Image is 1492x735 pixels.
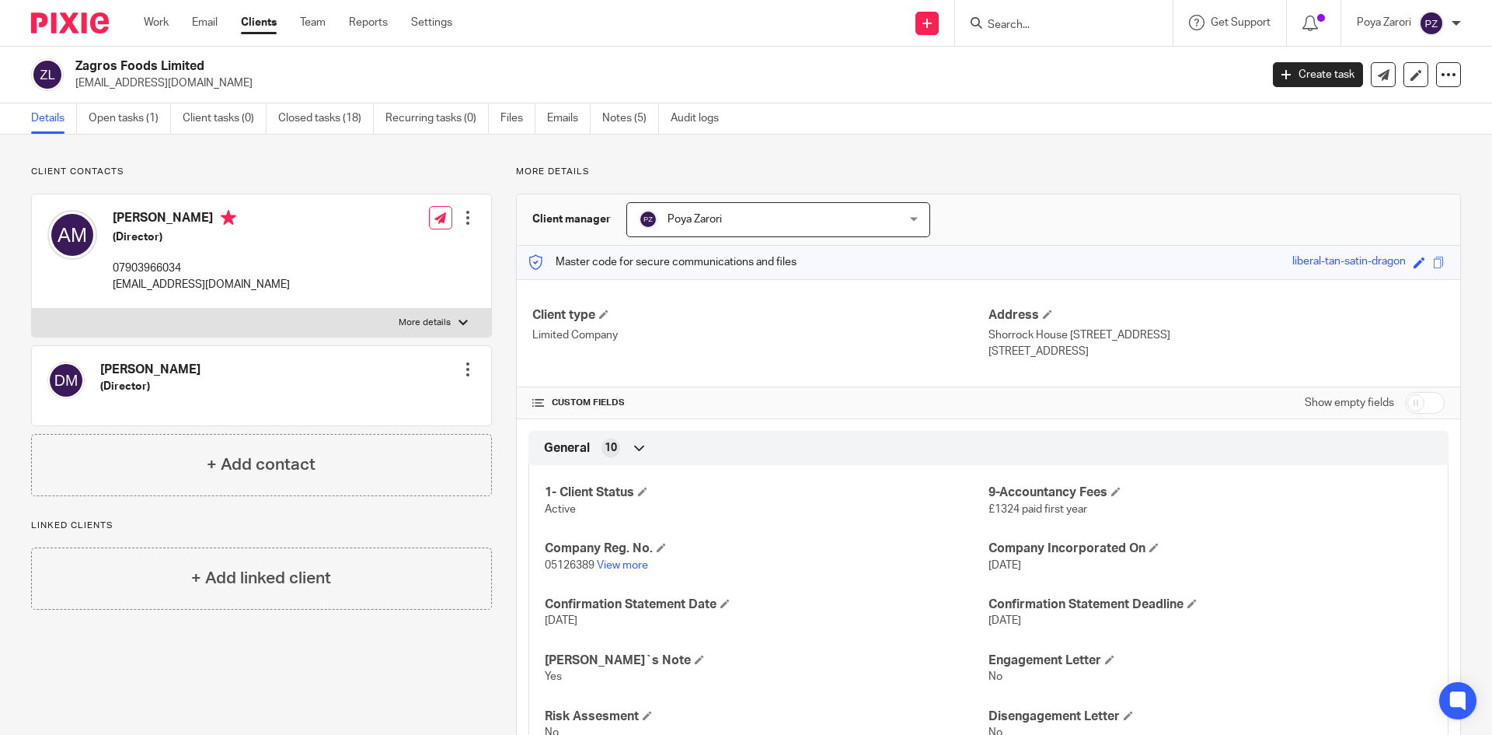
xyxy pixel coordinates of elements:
span: 05126389 [545,560,594,571]
h4: CUSTOM FIELDS [532,397,988,409]
h4: Disengagement Letter [988,709,1432,725]
label: Show empty fields [1305,395,1394,411]
span: No [988,671,1002,682]
a: Details [31,103,77,134]
p: 07903966034 [113,261,290,276]
span: Poya Zarori [668,214,722,225]
h4: [PERSON_NAME] [100,362,200,378]
a: Open tasks (1) [89,103,171,134]
h3: Client manager [532,212,611,227]
p: Client contacts [31,166,492,178]
h4: Risk Assesment [545,709,988,725]
h4: Confirmation Statement Deadline [988,597,1432,613]
h4: [PERSON_NAME]`s Note [545,653,988,669]
p: Master code for secure communications and files [528,254,797,270]
h4: 9-Accountancy Fees [988,485,1432,501]
a: Reports [349,15,388,30]
span: 10 [605,440,617,456]
a: Clients [241,15,277,30]
a: Email [192,15,218,30]
img: svg%3E [1419,11,1444,36]
h4: Company Incorporated On [988,541,1432,557]
h4: Company Reg. No. [545,541,988,557]
img: svg%3E [47,362,85,399]
i: Primary [221,210,236,226]
a: Recurring tasks (0) [385,103,489,134]
h4: Address [988,307,1445,324]
a: Notes (5) [602,103,659,134]
span: [DATE] [988,615,1021,626]
p: [EMAIL_ADDRESS][DOMAIN_NAME] [75,75,1250,91]
p: More details [399,317,451,329]
h4: Engagement Letter [988,653,1432,669]
h4: Confirmation Statement Date [545,597,988,613]
span: £1324 paid first year [988,504,1087,515]
a: Team [300,15,326,30]
h4: Client type [532,307,988,324]
a: View more [597,560,648,571]
a: Settings [411,15,452,30]
h2: Zagros Foods Limited [75,58,1015,75]
img: svg%3E [47,210,97,260]
span: General [544,440,590,457]
a: Emails [547,103,591,134]
div: liberal-tan-satin-dragon [1292,254,1406,271]
a: Audit logs [671,103,730,134]
span: Yes [545,671,562,682]
input: Search [986,19,1126,33]
span: Active [545,504,576,515]
h4: + Add linked client [191,566,331,590]
span: [DATE] [988,560,1021,571]
a: Work [144,15,169,30]
a: Create task [1273,62,1363,87]
h5: (Director) [100,379,200,394]
img: svg%3E [639,210,657,229]
a: Client tasks (0) [183,103,267,134]
p: Poya Zarori [1357,15,1411,30]
span: [DATE] [545,615,577,626]
a: Files [500,103,535,134]
p: More details [516,166,1461,178]
h4: [PERSON_NAME] [113,210,290,229]
a: Closed tasks (18) [278,103,374,134]
h4: + Add contact [207,453,315,477]
span: Get Support [1211,17,1271,28]
p: Limited Company [532,327,988,343]
p: Shorrock House [STREET_ADDRESS] [988,327,1445,343]
h4: 1- Client Status [545,485,988,501]
img: Pixie [31,12,109,33]
p: Linked clients [31,520,492,532]
p: [STREET_ADDRESS] [988,344,1445,359]
h5: (Director) [113,229,290,245]
img: svg%3E [31,58,64,91]
p: [EMAIL_ADDRESS][DOMAIN_NAME] [113,277,290,292]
